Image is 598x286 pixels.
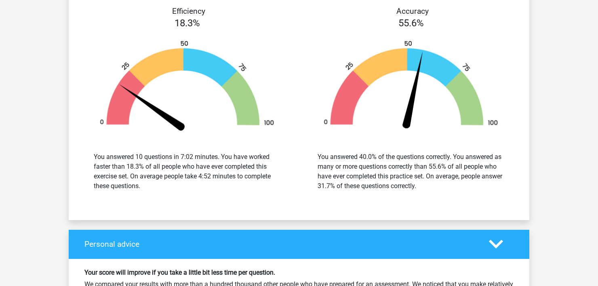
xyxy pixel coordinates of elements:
[87,40,287,133] img: 18.8bc0c4b7a8e7.png
[84,269,514,276] h6: Your score will improve if you take a little bit less time per question.
[94,152,280,191] div: You answered 10 questions in 7:02 minutes. You have worked faster than 18.3% of all people who ha...
[311,40,511,133] img: 56.010cbdbea2f7.png
[84,6,293,16] h4: Efficiency
[318,152,504,191] div: You answered 40.0% of the questions correctly. You answered as many or more questions correctly t...
[398,17,424,29] span: 55.6%
[308,6,517,16] h4: Accuracy
[84,239,477,249] h4: Personal advice
[175,17,200,29] span: 18.3%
